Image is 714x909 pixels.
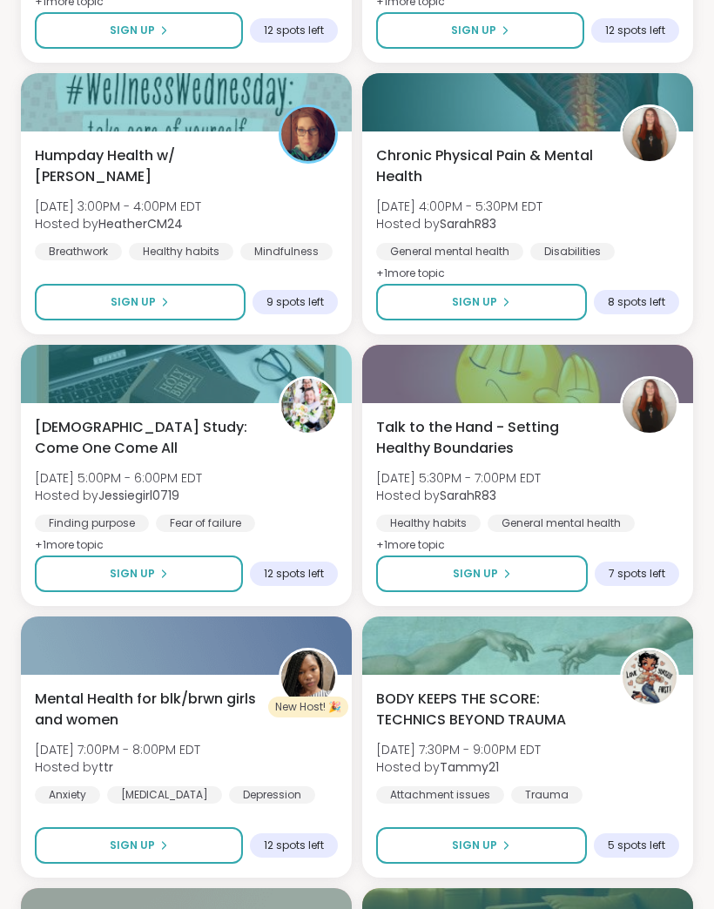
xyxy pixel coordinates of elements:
div: Finding purpose [35,515,149,532]
div: [MEDICAL_DATA] [107,786,222,804]
span: 9 spots left [266,295,324,309]
div: New Host! 🎉 [268,697,348,717]
div: Healthy habits [376,515,481,532]
span: BODY KEEPS THE SCORE: TECHNICS BEYOND TRAUMA [376,689,601,731]
span: Sign Up [110,838,155,853]
span: [DEMOGRAPHIC_DATA] Study: Come One Come All [35,417,259,459]
span: [DATE] 4:00PM - 5:30PM EDT [376,198,542,215]
div: Disabilities [530,243,615,260]
span: Chronic Physical Pain & Mental Health [376,145,601,187]
div: General mental health [488,515,635,532]
span: 5 spots left [608,838,665,852]
img: Tammy21 [623,650,677,704]
span: Sign Up [451,23,496,38]
span: 12 spots left [264,838,324,852]
span: Hosted by [376,487,541,504]
div: Healthy habits [129,243,233,260]
span: Sign Up [110,23,155,38]
span: 12 spots left [264,24,324,37]
div: Fear of failure [156,515,255,532]
button: Sign Up [35,555,243,592]
span: 12 spots left [605,24,665,37]
span: Sign Up [110,566,155,582]
span: Talk to the Hand - Setting Healthy Boundaries [376,417,601,459]
button: Sign Up [35,12,243,49]
span: Hosted by [35,758,200,776]
span: Sign Up [111,294,156,310]
img: SarahR83 [623,107,677,161]
b: SarahR83 [440,487,496,504]
span: [DATE] 5:30PM - 7:00PM EDT [376,469,541,487]
b: HeatherCM24 [98,215,183,232]
span: Hosted by [35,215,201,232]
span: Sign Up [453,566,498,582]
button: Sign Up [376,12,584,49]
b: Jessiegirl0719 [98,487,179,504]
span: [DATE] 3:00PM - 4:00PM EDT [35,198,201,215]
span: Sign Up [452,294,497,310]
button: Sign Up [376,555,588,592]
span: Sign Up [452,838,497,853]
button: Sign Up [35,284,246,320]
img: HeatherCM24 [281,107,335,161]
span: [DATE] 7:30PM - 9:00PM EDT [376,741,541,758]
div: Depression [229,786,315,804]
div: Attachment issues [376,786,504,804]
span: [DATE] 5:00PM - 6:00PM EDT [35,469,202,487]
img: SarahR83 [623,379,677,433]
div: Mindfulness [240,243,333,260]
button: Sign Up [376,827,587,864]
span: Humpday Health w/ [PERSON_NAME] [35,145,259,187]
span: Mental Health for blk/brwn girls and women [35,689,259,731]
span: Hosted by [35,487,202,504]
div: General mental health [376,243,523,260]
img: ttr [281,650,335,704]
img: Jessiegirl0719 [281,379,335,433]
button: Sign Up [35,827,243,864]
div: Trauma [511,786,583,804]
div: Breathwork [35,243,122,260]
b: Tammy21 [440,758,499,776]
button: Sign Up [376,284,587,320]
span: Hosted by [376,758,541,776]
div: Anxiety [35,786,100,804]
span: Hosted by [376,215,542,232]
span: 12 spots left [264,567,324,581]
b: SarahR83 [440,215,496,232]
span: [DATE] 7:00PM - 8:00PM EDT [35,741,200,758]
span: 8 spots left [608,295,665,309]
span: 7 spots left [609,567,665,581]
b: ttr [98,758,113,776]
